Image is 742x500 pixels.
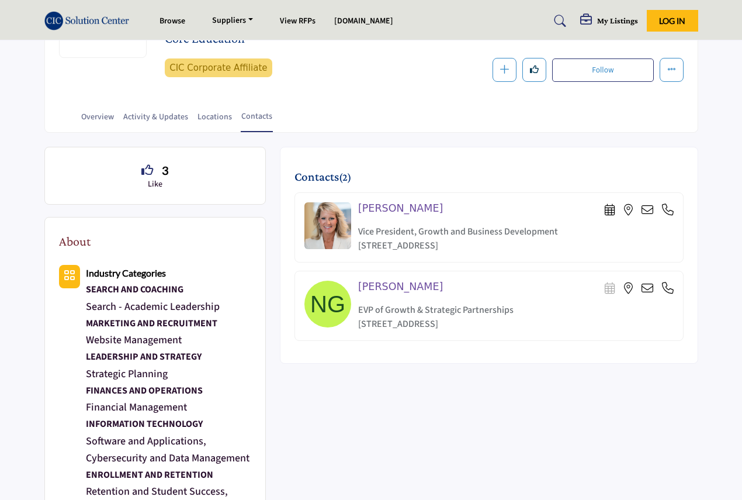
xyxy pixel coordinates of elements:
span: ( ) [339,171,351,183]
h4: [PERSON_NAME] [358,281,443,293]
h5: My Listings [597,15,638,26]
button: Like [522,58,546,82]
p: Like [59,179,251,191]
a: Contacts [241,111,273,132]
button: More details [660,58,684,82]
h3: Contacts [294,170,351,184]
a: Locations [197,111,233,132]
p: [STREET_ADDRESS] [358,239,674,253]
div: My Listings [580,14,638,28]
button: Follow [552,58,653,82]
p: [STREET_ADDRESS] [358,317,674,331]
div: Institutional effectiveness, strategic planning, and leadership development resources for college... [86,349,251,365]
button: Log In [647,10,698,32]
a: FINANCES AND OPERATIONS [86,382,251,399]
div: Technology infrastructure, software solutions, and digital transformation services for higher edu... [86,416,251,432]
a: INFORMATION TECHNOLOGY [86,416,251,432]
a: Suppliers [204,13,261,29]
a: MARKETING AND RECRUITMENT [86,315,251,332]
img: site Logo [44,11,136,30]
a: Retention and Student Success, [86,484,228,499]
a: ENROLLMENT AND RETENTION [86,467,251,483]
img: image [304,281,351,327]
a: Activity & Updates [123,111,189,132]
span: CIC Corporate Affiliate [165,58,272,78]
div: Executive search services, leadership coaching, and professional development programs for institu... [86,281,251,298]
a: SEARCH AND COACHING [86,281,251,298]
div: Student recruitment, enrollment management, and retention strategy solutions to optimize student ... [86,467,251,483]
p: Vice President, Growth and Business Development [358,225,674,239]
p: EVP of Growth & Strategic Partnerships [358,303,674,317]
div: Financial management, budgeting tools, and operational efficiency solutions for college administr... [86,382,251,399]
a: Industry Categories [86,266,166,281]
a: [DOMAIN_NAME] [334,15,393,27]
a: Website Management [86,333,182,347]
span: 3 [162,161,169,179]
h4: [PERSON_NAME] [358,202,443,215]
a: Search [543,12,574,30]
a: Cybersecurity and Data Management [86,451,249,465]
a: Browse [160,15,185,27]
h2: About [59,232,91,251]
div: Brand development, digital marketing, and student recruitment campaign solutions for colleges [86,315,251,332]
span: Log In [659,16,685,26]
a: Strategic Planning [86,367,168,381]
span: 2 [342,171,348,183]
b: Industry Categories [86,267,166,278]
a: Overview [81,111,115,132]
button: Category Icon [59,265,80,288]
a: View RFPs [280,15,315,27]
a: Software and Applications, [86,434,206,449]
a: Search - Academic Leadership [86,299,220,314]
img: image [304,202,351,249]
a: Financial Management [86,400,187,415]
a: LEADERSHIP AND STRATEGY [86,349,251,365]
